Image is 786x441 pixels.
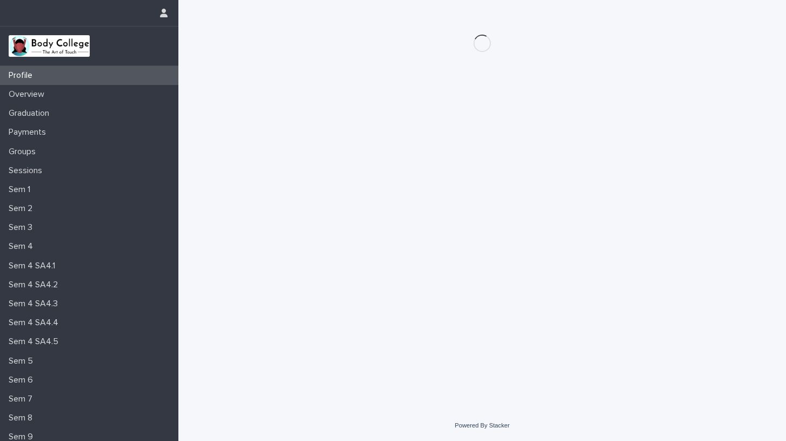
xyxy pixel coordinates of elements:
[4,89,53,100] p: Overview
[4,299,66,309] p: Sem 4 SA4.3
[4,70,41,81] p: Profile
[4,203,41,214] p: Sem 2
[4,318,67,328] p: Sem 4 SA4.4
[9,35,90,57] img: xvtzy2PTuGgGH0xbwGb2
[4,127,55,137] p: Payments
[4,261,64,271] p: Sem 4 SA4.1
[4,241,42,252] p: Sem 4
[4,413,41,423] p: Sem 8
[4,375,42,385] p: Sem 6
[4,280,66,290] p: Sem 4 SA4.2
[4,147,44,157] p: Groups
[4,166,51,176] p: Sessions
[4,222,41,233] p: Sem 3
[455,422,509,429] a: Powered By Stacker
[4,394,41,404] p: Sem 7
[4,108,58,119] p: Graduation
[4,337,67,347] p: Sem 4 SA4.5
[4,356,42,366] p: Sem 5
[4,185,39,195] p: Sem 1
